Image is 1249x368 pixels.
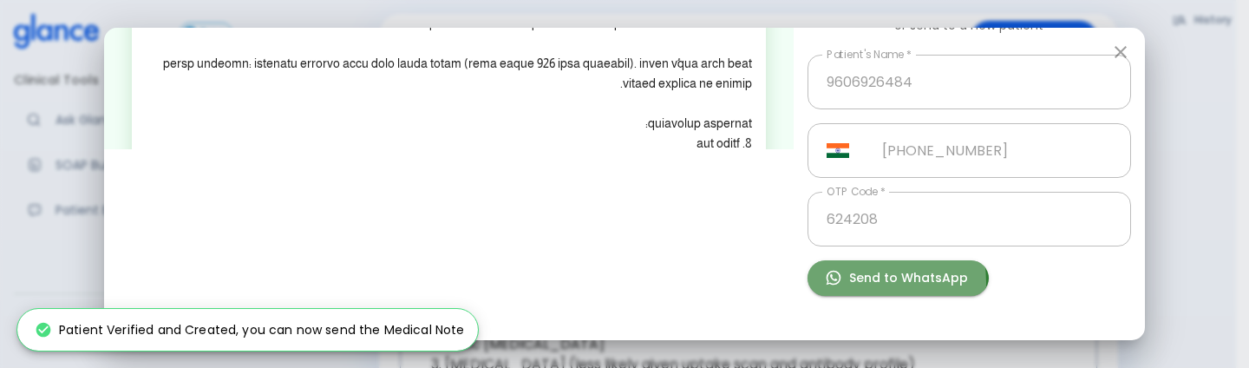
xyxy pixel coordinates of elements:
button: Send to WhatsApp [808,260,989,296]
label: OTP Code [827,184,886,199]
input: Enter Patient's WhatsApp Number [863,123,1131,178]
div: Patient Verified and Created, you can now send the Medical Note [35,314,464,345]
label: Patient's Name [827,47,912,62]
input: Enter Patient's Name [808,55,1131,109]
